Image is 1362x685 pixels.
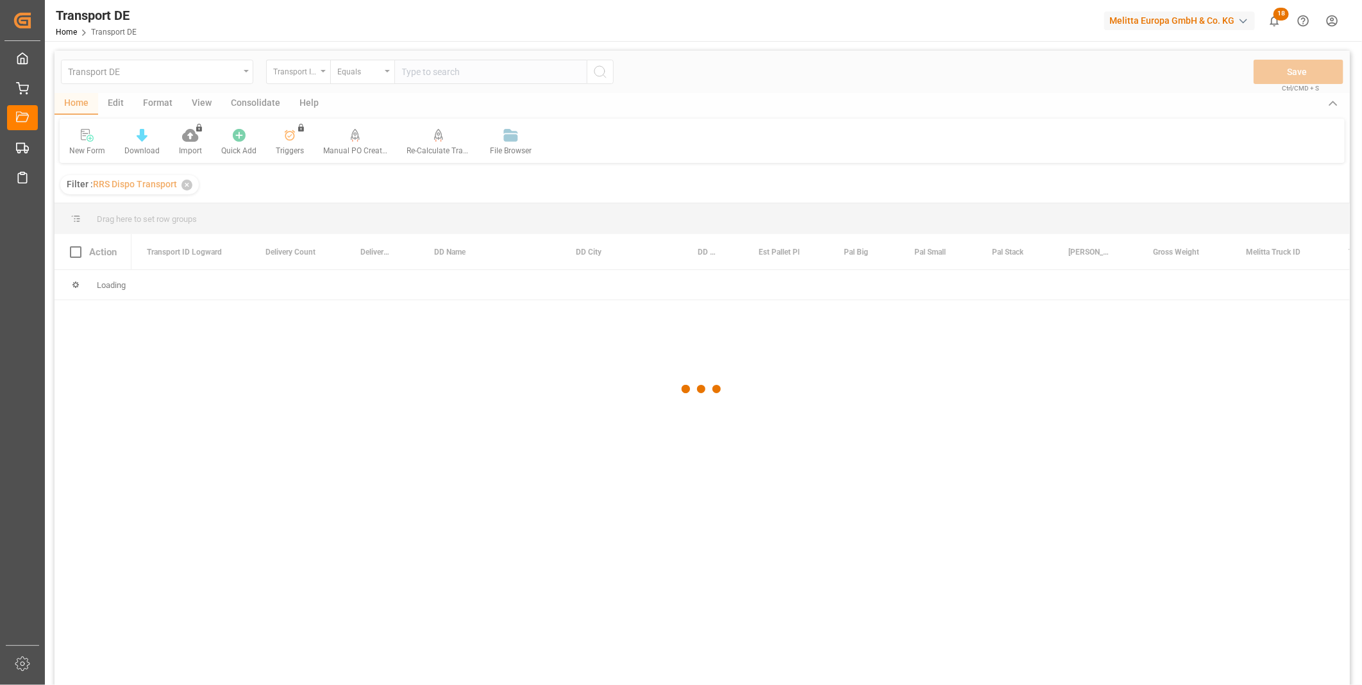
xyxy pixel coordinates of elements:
a: Home [56,28,77,37]
button: Help Center [1289,6,1318,35]
div: Melitta Europa GmbH & Co. KG [1104,12,1255,30]
button: Melitta Europa GmbH & Co. KG [1104,8,1260,33]
button: show 18 new notifications [1260,6,1289,35]
span: 18 [1274,8,1289,21]
div: Transport DE [56,6,137,25]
